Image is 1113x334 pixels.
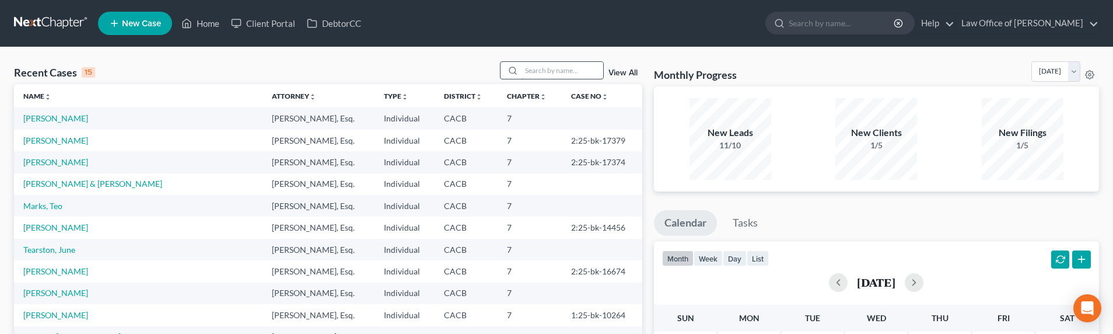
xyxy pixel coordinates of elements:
td: Individual [374,260,435,282]
div: 15 [82,67,95,78]
td: Individual [374,130,435,151]
h3: Monthly Progress [654,68,737,82]
td: 7 [498,239,562,260]
td: CACB [435,217,498,238]
td: [PERSON_NAME], Esq. [262,260,374,282]
td: CACB [435,107,498,129]
a: [PERSON_NAME] [23,113,88,123]
span: New Case [122,19,161,28]
a: [PERSON_NAME] [23,222,88,232]
a: [PERSON_NAME] [23,288,88,298]
a: Client Portal [225,13,301,34]
a: Case Nounfold_more [571,92,608,100]
a: [PERSON_NAME] [23,135,88,145]
td: 7 [498,304,562,326]
td: 7 [498,130,562,151]
a: Districtunfold_more [444,92,482,100]
td: [PERSON_NAME], Esq. [262,151,374,173]
div: 11/10 [689,140,771,151]
td: CACB [435,239,498,260]
td: CACB [435,283,498,304]
span: Sat [1060,313,1074,323]
td: [PERSON_NAME], Esq. [262,173,374,195]
i: unfold_more [540,93,547,100]
span: Mon [739,313,759,323]
i: unfold_more [309,93,316,100]
td: Individual [374,107,435,129]
a: Nameunfold_more [23,92,51,100]
button: day [723,251,747,266]
span: Thu [932,313,949,323]
button: list [747,251,769,266]
td: Individual [374,217,435,238]
a: Chapterunfold_more [507,92,547,100]
td: 7 [498,173,562,195]
div: New Filings [982,126,1063,140]
a: View All [608,69,638,77]
a: [PERSON_NAME] [23,310,88,320]
td: [PERSON_NAME], Esq. [262,217,374,238]
td: 2:25-bk-14456 [562,217,642,238]
a: Help [915,13,954,34]
td: Individual [374,239,435,260]
span: Sun [677,313,694,323]
i: unfold_more [401,93,408,100]
td: CACB [435,173,498,195]
td: Individual [374,195,435,217]
a: Tearston, June [23,245,75,255]
a: Attorneyunfold_more [272,92,316,100]
i: unfold_more [601,93,608,100]
td: 2:25-bk-16674 [562,260,642,282]
div: 1/5 [835,140,917,151]
td: 7 [498,107,562,129]
td: Individual [374,151,435,173]
a: [PERSON_NAME] [23,157,88,167]
div: 1/5 [982,140,1063,151]
td: 7 [498,283,562,304]
td: 2:25-bk-17379 [562,130,642,151]
i: unfold_more [44,93,51,100]
td: CACB [435,304,498,326]
td: CACB [435,195,498,217]
a: [PERSON_NAME] & [PERSON_NAME] [23,179,162,189]
h2: [DATE] [857,276,895,288]
button: month [662,251,694,266]
span: Fri [998,313,1010,323]
div: Recent Cases [14,65,95,79]
a: Marks, Teo [23,201,62,211]
td: Individual [374,283,435,304]
td: [PERSON_NAME], Esq. [262,304,374,326]
td: Individual [374,173,435,195]
a: Home [176,13,225,34]
span: Tue [805,313,820,323]
td: 2:25-bk-17374 [562,151,642,173]
a: Calendar [654,210,717,236]
span: Wed [867,313,886,323]
a: Typeunfold_more [384,92,408,100]
i: unfold_more [475,93,482,100]
a: Tasks [722,210,768,236]
input: Search by name... [789,12,895,34]
td: 7 [498,217,562,238]
td: CACB [435,130,498,151]
td: CACB [435,151,498,173]
a: Law Office of [PERSON_NAME] [956,13,1098,34]
button: week [694,251,723,266]
td: [PERSON_NAME], Esq. [262,283,374,304]
td: [PERSON_NAME], Esq. [262,195,374,217]
td: [PERSON_NAME], Esq. [262,130,374,151]
input: Search by name... [521,62,603,79]
div: New Clients [835,126,917,140]
td: 7 [498,195,562,217]
td: [PERSON_NAME], Esq. [262,239,374,260]
div: New Leads [689,126,771,140]
td: Individual [374,304,435,326]
td: 1:25-bk-10264 [562,304,642,326]
a: DebtorCC [301,13,367,34]
td: [PERSON_NAME], Esq. [262,107,374,129]
div: Open Intercom Messenger [1073,294,1101,322]
td: CACB [435,260,498,282]
td: 7 [498,260,562,282]
td: 7 [498,151,562,173]
a: [PERSON_NAME] [23,266,88,276]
